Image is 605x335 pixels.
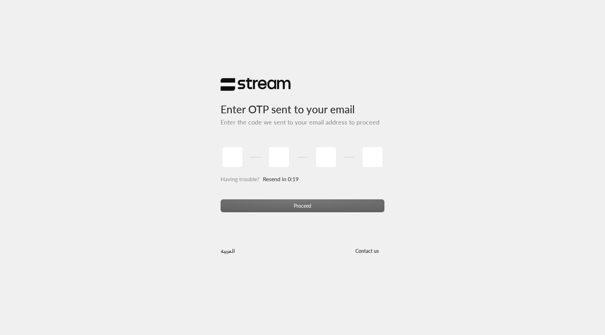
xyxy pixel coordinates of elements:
img: Stream Logo [221,78,291,91]
h3: Enter OTP sent to your email [221,91,384,115]
span: Resend in 0:19 [263,176,299,182]
a: العربية [221,244,235,257]
a: Contact us [349,248,384,254]
h5: Enter the code we sent to your email address to proceed [221,119,384,126]
span: Having trouble? [221,176,259,182]
button: Contact us [349,244,384,257]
